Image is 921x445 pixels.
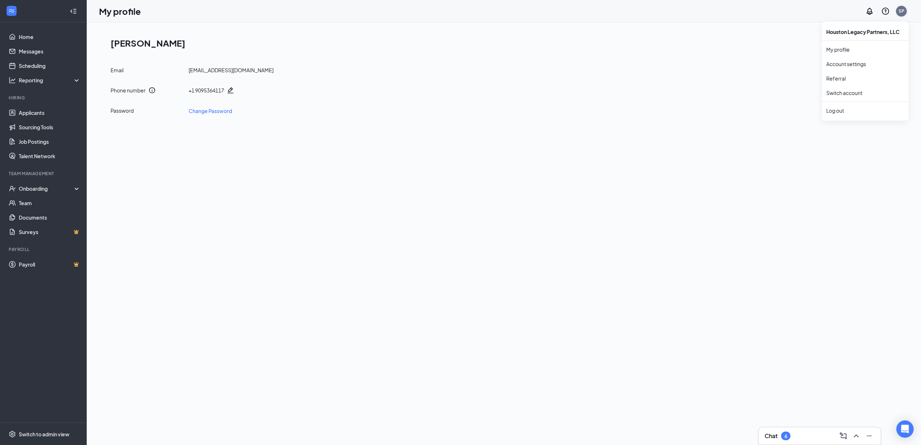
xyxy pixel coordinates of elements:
div: Phone number [111,87,146,94]
div: Password [111,107,183,115]
a: Account settings [826,60,904,68]
a: Change Password [189,107,232,115]
h3: Chat [765,432,778,440]
a: Job Postings [19,134,81,149]
svg: QuestionInfo [881,7,890,16]
div: Hiring [9,95,79,101]
a: Home [19,30,81,44]
div: Email [111,66,183,74]
a: Sourcing Tools [19,120,81,134]
button: Minimize [864,430,875,442]
a: Applicants [19,105,81,120]
svg: ComposeMessage [839,432,848,440]
div: Houston Legacy Partners, LLC [822,25,909,39]
svg: Info [149,87,156,94]
div: SP [899,8,904,14]
div: Open Intercom Messenger [896,420,914,438]
svg: ChevronUp [852,432,861,440]
a: Documents [19,210,81,225]
div: Onboarding [19,185,74,192]
div: Payroll [9,246,79,252]
h1: [PERSON_NAME] [111,37,903,49]
div: + 1 9095364117 [189,87,224,94]
a: Scheduling [19,59,81,73]
div: Team Management [9,170,79,177]
div: Switch to admin view [19,431,69,438]
a: Team [19,196,81,210]
svg: WorkstreamLogo [8,7,15,14]
a: Switch account [826,90,862,96]
div: 6 [784,433,787,439]
div: Log out [826,107,904,114]
button: ComposeMessage [838,430,849,442]
a: Talent Network [19,149,81,163]
svg: Minimize [865,432,874,440]
a: SurveysCrown [19,225,81,239]
svg: Pencil [227,87,234,94]
svg: Settings [9,431,16,438]
a: Messages [19,44,81,59]
button: ChevronUp [851,430,862,442]
div: Reporting [19,77,81,84]
a: PayrollCrown [19,257,81,272]
a: Referral [826,75,904,82]
h1: My profile [99,5,141,17]
a: My profile [826,46,904,53]
svg: Collapse [70,8,77,15]
svg: Notifications [865,7,874,16]
div: [EMAIL_ADDRESS][DOMAIN_NAME] [189,66,274,74]
svg: UserCheck [9,185,16,192]
svg: Analysis [9,77,16,84]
